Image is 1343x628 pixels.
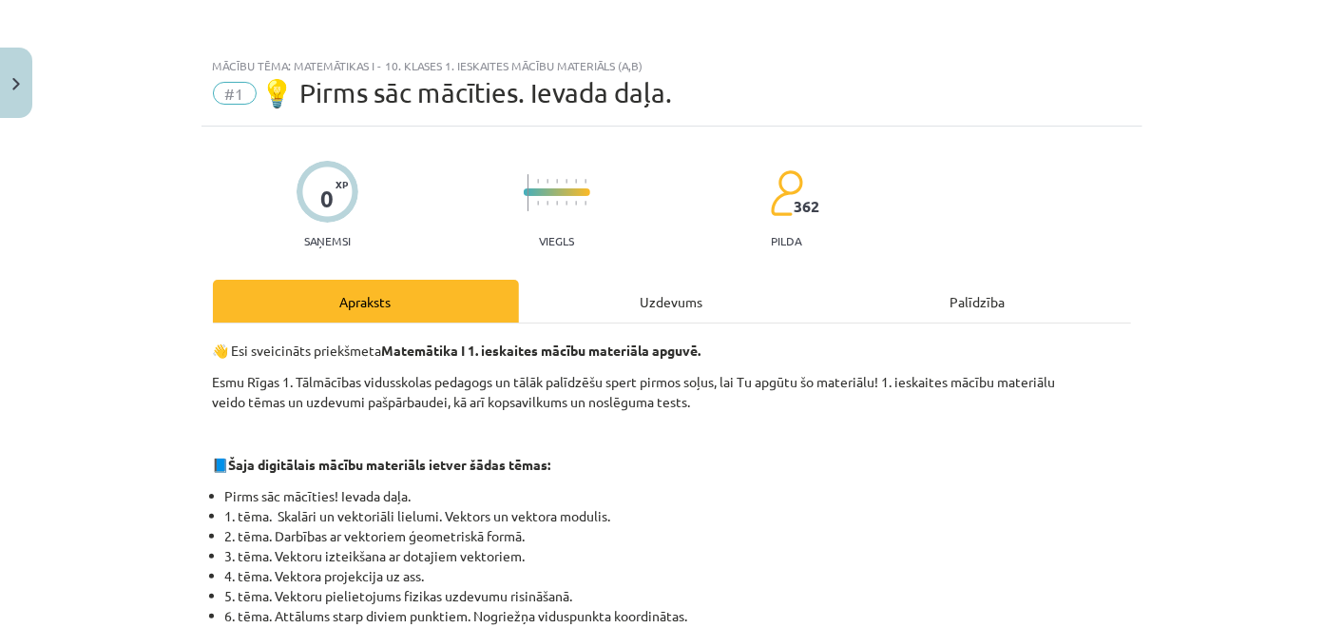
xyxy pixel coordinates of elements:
[229,456,551,473] strong: Šaja digitālais mācību materiāls ietver šādas tēmas:
[539,234,574,247] p: Viegls
[213,455,1131,475] p: 📘
[566,179,567,184] img: icon-short-line-57e1e144782c952c97e751825c79c345078a6d821885a25fce030b3d8c18986b.svg
[225,486,1131,506] li: Pirms sāc mācīties! Ievada daļa.
[547,179,548,184] img: icon-short-line-57e1e144782c952c97e751825c79c345078a6d821885a25fce030b3d8c18986b.svg
[566,201,567,206] img: icon-short-line-57e1e144782c952c97e751825c79c345078a6d821885a25fce030b3d8c18986b.svg
[213,59,1131,72] div: Mācību tēma: Matemātikas i - 10. klases 1. ieskaites mācību materiāls (a,b)
[225,506,1131,526] li: 1. tēma. Skalāri un vektoriāli lielumi. Vektors un vektora modulis.
[213,372,1131,412] p: Esmu Rīgas 1. Tālmācības vidusskolas pedagogs un tālāk palīdzēšu spert pirmos soļus, lai Tu apgūt...
[771,234,801,247] p: pilda
[320,186,334,212] div: 0
[547,201,548,206] img: icon-short-line-57e1e144782c952c97e751825c79c345078a6d821885a25fce030b3d8c18986b.svg
[225,546,1131,566] li: 3. tēma. Vektoru izteikšana ar dotajiem vektoriem.
[382,342,701,359] b: Matemātika I 1. ieskaites mācību materiāla apguvē.
[556,201,558,206] img: icon-short-line-57e1e144782c952c97e751825c79c345078a6d821885a25fce030b3d8c18986b.svg
[225,606,1131,626] li: 6. tēma. Attālums starp diviem punktiem. Nogriežņa viduspunkta koordinātas.
[213,82,257,105] span: #1
[519,280,825,323] div: Uzdevums
[528,174,529,211] img: icon-long-line-d9ea69661e0d244f92f715978eff75569469978d946b2353a9bb055b3ed8787d.svg
[297,234,358,247] p: Saņemsi
[825,280,1131,323] div: Palīdzība
[770,169,803,217] img: students-c634bb4e5e11cddfef0936a35e636f08e4e9abd3cc4e673bd6f9a4125e45ecb1.svg
[12,78,20,90] img: icon-close-lesson-0947bae3869378f0d4975bcd49f059093ad1ed9edebbc8119c70593378902aed.svg
[794,198,819,215] span: 362
[585,201,586,206] img: icon-short-line-57e1e144782c952c97e751825c79c345078a6d821885a25fce030b3d8c18986b.svg
[556,179,558,184] img: icon-short-line-57e1e144782c952c97e751825c79c345078a6d821885a25fce030b3d8c18986b.svg
[537,179,539,184] img: icon-short-line-57e1e144782c952c97e751825c79c345078a6d821885a25fce030b3d8c18986b.svg
[575,179,577,184] img: icon-short-line-57e1e144782c952c97e751825c79c345078a6d821885a25fce030b3d8c18986b.svg
[261,77,673,108] span: 💡 Pirms sāc mācīties. Ievada daļa.
[225,586,1131,606] li: 5. tēma. Vektoru pielietojums fizikas uzdevumu risināšanā.
[336,179,348,189] span: XP
[213,341,1131,361] p: 👋 Esi sveicināts priekšmeta
[537,201,539,206] img: icon-short-line-57e1e144782c952c97e751825c79c345078a6d821885a25fce030b3d8c18986b.svg
[213,280,519,323] div: Apraksts
[225,566,1131,586] li: 4. tēma. Vektora projekcija uz ass.
[575,201,577,206] img: icon-short-line-57e1e144782c952c97e751825c79c345078a6d821885a25fce030b3d8c18986b.svg
[585,179,586,184] img: icon-short-line-57e1e144782c952c97e751825c79c345078a6d821885a25fce030b3d8c18986b.svg
[225,526,1131,546] li: 2. tēma. Darbības ar vektoriem ģeometriskā formā.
